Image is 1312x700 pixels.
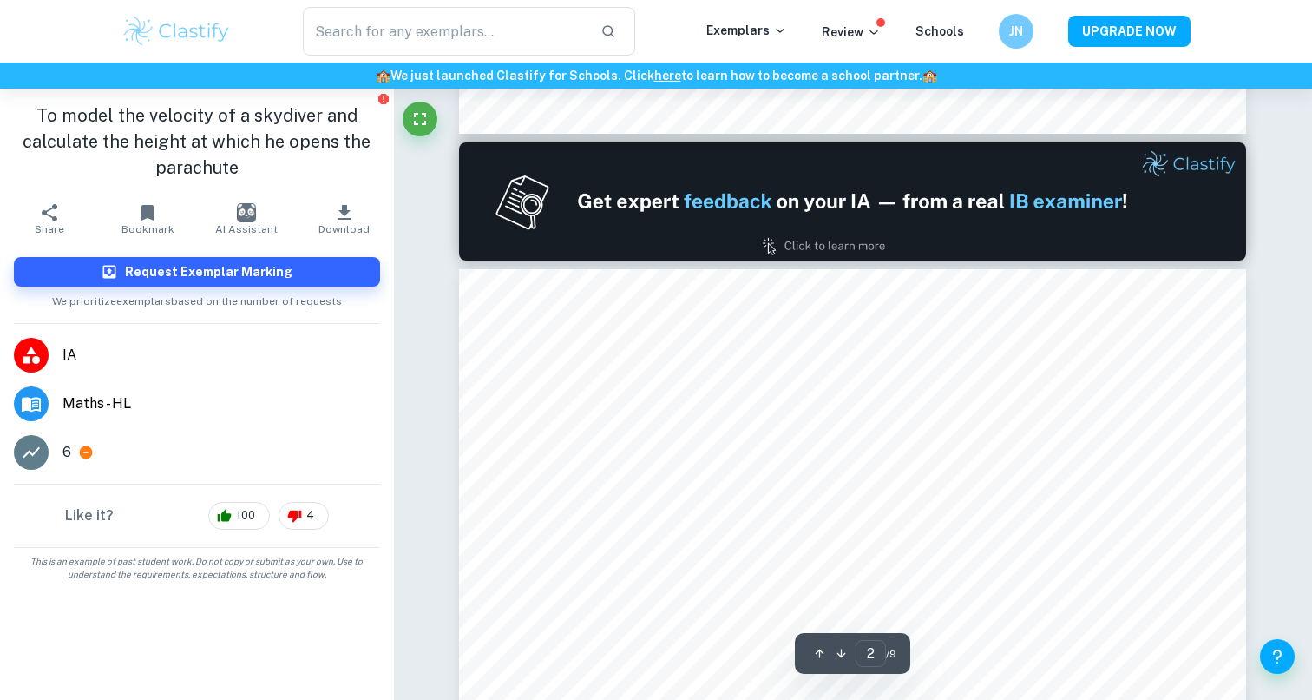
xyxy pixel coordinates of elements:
p: 6 [62,442,71,463]
span: Maths - HL [62,393,380,414]
button: Fullscreen [403,102,437,136]
span: IA [62,345,380,366]
img: Clastify logo [121,14,232,49]
button: Bookmark [98,195,196,243]
p: Exemplars [706,21,787,40]
h6: Like it? [65,505,114,526]
span: 4 [297,507,324,525]
span: AI Assistant [215,223,278,235]
span: This is an example of past student work. Do not copy or submit as your own. Use to understand the... [7,555,387,581]
span: We prioritize exemplars based on the number of requests [52,287,342,309]
span: Download [318,223,370,235]
a: Schools [915,24,964,38]
img: AI Assistant [237,203,256,222]
button: UPGRADE NOW [1068,16,1191,47]
h1: To model the velocity of a skydiver and calculate the height at which he opens the parachute [14,102,380,181]
button: Download [295,195,393,243]
img: Ad [459,142,1246,261]
h6: Request Exemplar Marking [125,262,292,281]
button: Request Exemplar Marking [14,257,380,287]
input: Search for any exemplars... [303,7,587,56]
h6: We just launched Clastify for Schools. Click to learn how to become a school partner. [3,66,1309,85]
p: Review [822,23,881,42]
span: Share [35,223,64,235]
span: 🏫 [922,69,937,83]
h6: JN [1007,22,1027,41]
span: 100 [226,507,265,525]
span: 🏫 [376,69,390,83]
button: Help and Feedback [1260,639,1295,674]
a: here [654,69,681,83]
div: 100 [208,502,270,530]
span: Bookmark [121,223,174,235]
button: Report issue [377,92,390,105]
button: JN [999,14,1033,49]
span: / 9 [886,646,896,662]
div: 4 [279,502,329,530]
button: AI Assistant [197,195,295,243]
